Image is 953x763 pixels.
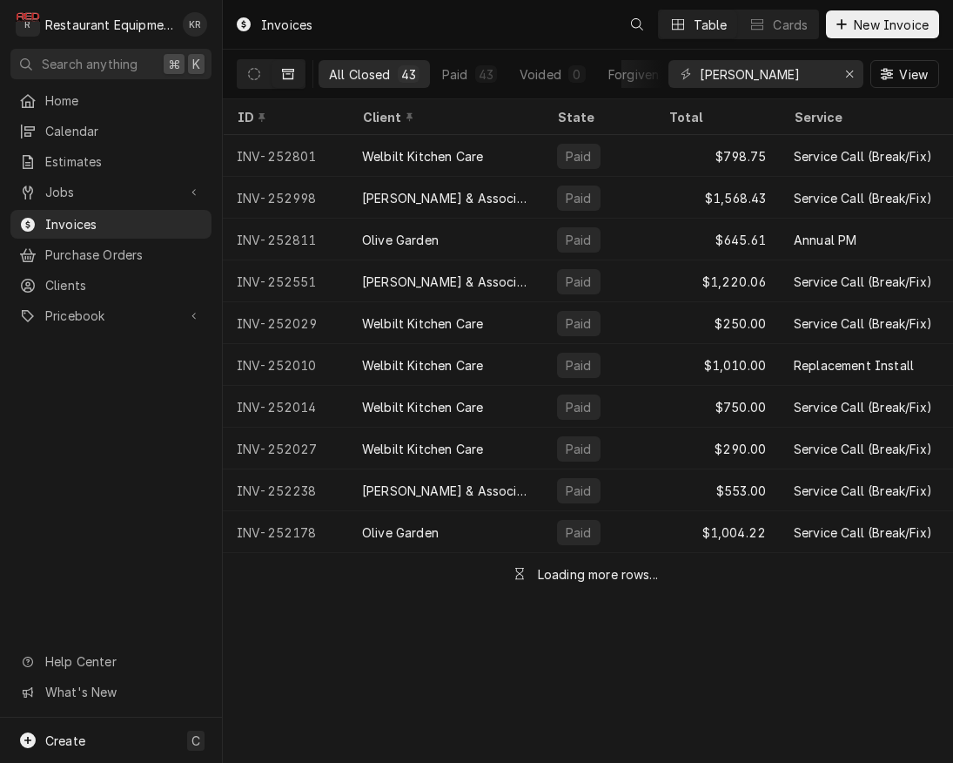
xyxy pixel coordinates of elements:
span: Search anything [42,55,138,73]
span: K [192,55,200,73]
div: Service Call (Break/Fix) [794,147,932,165]
span: ⌘ [168,55,180,73]
span: What's New [45,683,201,701]
div: Restaurant Equipment Diagnostics [45,16,173,34]
a: Go to Pricebook [10,301,211,330]
div: Service Call (Break/Fix) [794,440,932,458]
div: Paid [564,356,594,375]
div: $645.61 [654,219,780,260]
span: C [191,732,200,750]
div: Forgiven [608,65,659,84]
div: Welbilt Kitchen Care [362,440,483,458]
a: Go to Help Center [10,647,211,676]
div: Paid [564,147,594,165]
div: Replacement Install [794,356,914,375]
div: $553.00 [654,469,780,511]
div: KR [183,12,207,37]
div: [PERSON_NAME] & Associates [362,482,529,500]
a: Go to What's New [10,678,211,706]
div: INV-252027 [223,428,348,469]
button: View [870,60,939,88]
div: INV-252010 [223,344,348,386]
div: [PERSON_NAME] & Associates [362,189,529,207]
div: Welbilt Kitchen Care [362,147,483,165]
div: Paid [564,314,594,333]
div: $750.00 [654,386,780,428]
div: $798.75 [654,135,780,177]
div: $1,220.06 [654,260,780,302]
button: New Invoice [826,10,939,38]
span: Clients [45,276,203,294]
div: Annual PM [794,231,856,249]
a: Invoices [10,210,211,239]
button: Erase input [836,60,863,88]
div: INV-252801 [223,135,348,177]
div: Olive Garden [362,523,439,542]
div: Kelli Robinette's Avatar [183,12,207,37]
span: Invoices [45,215,203,233]
span: Help Center [45,652,201,671]
div: Service Call (Break/Fix) [794,523,932,542]
span: Jobs [45,183,177,201]
div: Restaurant Equipment Diagnostics's Avatar [16,12,40,37]
div: Paid [564,398,594,416]
div: Total [668,108,762,126]
a: Purchase Orders [10,240,211,269]
div: Service Call (Break/Fix) [794,482,932,500]
div: All Closed [329,65,391,84]
div: INV-252551 [223,260,348,302]
div: Table [694,16,728,34]
button: Open search [623,10,651,38]
div: INV-252811 [223,219,348,260]
div: 0 [572,65,582,84]
span: Purchase Orders [45,246,203,264]
div: 43 [401,65,416,84]
div: Welbilt Kitchen Care [362,356,483,375]
div: $1,568.43 [654,177,780,219]
div: Paid [564,273,594,291]
span: Estimates [45,152,203,171]
div: Paid [564,523,594,542]
div: Voided [520,65,561,84]
div: INV-252998 [223,177,348,219]
span: Calendar [45,122,203,140]
input: Keyword search [700,60,830,88]
div: State [557,108,641,126]
div: Paid [564,231,594,249]
div: Welbilt Kitchen Care [362,314,483,333]
div: $290.00 [654,428,780,469]
div: Paid [564,482,594,500]
div: Service Call (Break/Fix) [794,273,932,291]
div: [PERSON_NAME] & Associates [362,273,529,291]
div: INV-252029 [223,302,348,344]
span: Pricebook [45,307,177,325]
div: $1,004.22 [654,511,780,553]
div: 43 [479,65,493,84]
div: Service Call (Break/Fix) [794,398,932,416]
div: Cards [773,16,808,34]
a: Go to Jobs [10,178,211,206]
span: View [896,65,931,84]
div: Loading more rows... [538,565,658,584]
div: $250.00 [654,302,780,344]
div: INV-252178 [223,511,348,553]
div: Paid [564,440,594,458]
a: Clients [10,271,211,300]
a: Calendar [10,117,211,145]
div: Paid [442,65,468,84]
div: R [16,12,40,37]
div: Paid [564,189,594,207]
span: Home [45,91,203,110]
div: INV-252014 [223,386,348,428]
div: Welbilt Kitchen Care [362,398,483,416]
a: Home [10,86,211,115]
div: Olive Garden [362,231,439,249]
div: INV-252238 [223,469,348,511]
a: Estimates [10,147,211,176]
div: Service Call (Break/Fix) [794,314,932,333]
span: Create [45,733,85,748]
button: Search anything⌘K [10,49,211,79]
span: New Invoice [850,16,932,34]
div: Client [362,108,526,126]
div: ID [237,108,331,126]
